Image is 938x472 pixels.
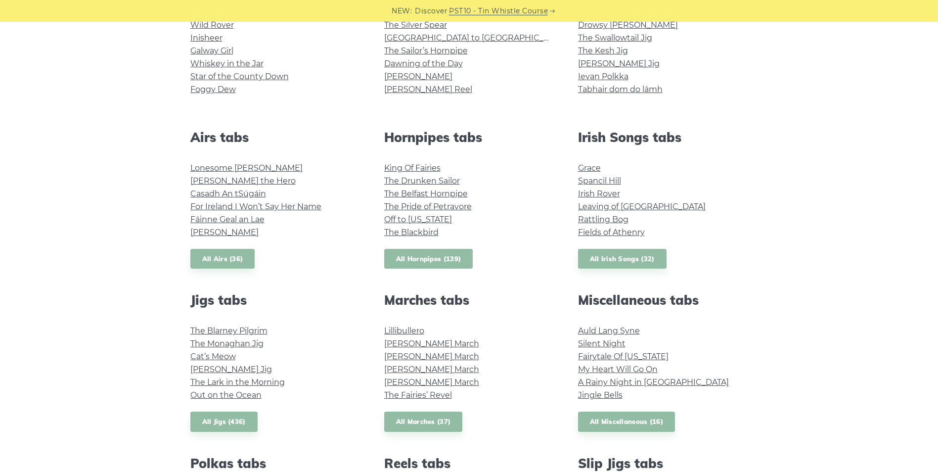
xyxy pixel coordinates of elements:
[190,215,265,224] a: Fáinne Geal an Lae
[190,228,259,237] a: [PERSON_NAME]
[190,456,360,471] h2: Polkas tabs
[578,33,652,43] a: The Swallowtail Jig
[578,202,706,211] a: Leaving of [GEOGRAPHIC_DATA]
[578,20,678,30] a: Drowsy [PERSON_NAME]
[578,352,669,361] a: Fairytale Of [US_STATE]
[578,130,748,145] h2: Irish Songs tabs
[190,326,268,335] a: The Blarney Pilgrim
[384,46,468,55] a: The Sailor’s Hornpipe
[384,59,463,68] a: Dawning of the Day
[449,5,548,17] a: PST10 - Tin Whistle Course
[578,339,625,348] a: Silent Night
[578,215,628,224] a: Rattling Bog
[578,378,729,387] a: A Rainy Night in [GEOGRAPHIC_DATA]
[190,378,285,387] a: The Lark in the Morning
[190,33,223,43] a: Inisheer
[190,202,321,211] a: For Ireland I Won’t Say Her Name
[190,20,234,30] a: Wild Rover
[415,5,447,17] span: Discover
[578,292,748,308] h2: Miscellaneous tabs
[384,215,452,224] a: Off to [US_STATE]
[578,59,660,68] a: [PERSON_NAME] Jig
[384,352,479,361] a: [PERSON_NAME] March
[190,189,266,198] a: Casadh An tSúgáin
[384,228,439,237] a: The Blackbird
[190,339,264,348] a: The Monaghan Jig
[578,249,667,269] a: All Irish Songs (32)
[384,365,479,374] a: [PERSON_NAME] March
[384,326,424,335] a: Lillibullero
[578,412,675,432] a: All Miscellaneous (16)
[384,412,463,432] a: All Marches (37)
[578,189,620,198] a: Irish Rover
[190,85,236,94] a: Foggy Dew
[190,390,262,400] a: Out on the Ocean
[384,72,452,81] a: [PERSON_NAME]
[190,352,236,361] a: Cat’s Meow
[384,20,447,30] a: The Silver Spear
[578,163,601,173] a: Grace
[578,72,628,81] a: Ievan Polkka
[384,130,554,145] h2: Hornpipes tabs
[578,326,640,335] a: Auld Lang Syne
[384,292,554,308] h2: Marches tabs
[384,189,468,198] a: The Belfast Hornpipe
[384,249,473,269] a: All Hornpipes (139)
[384,163,441,173] a: King Of Fairies
[190,130,360,145] h2: Airs tabs
[578,456,748,471] h2: Slip Jigs tabs
[384,202,472,211] a: The Pride of Petravore
[384,378,479,387] a: [PERSON_NAME] March
[190,176,296,186] a: [PERSON_NAME] the Hero
[578,365,658,374] a: My Heart Will Go On
[384,85,472,94] a: [PERSON_NAME] Reel
[384,390,452,400] a: The Fairies’ Revel
[578,85,663,94] a: Tabhair dom do lámh
[190,59,264,68] a: Whiskey in the Jar
[578,176,621,186] a: Spancil Hill
[578,46,628,55] a: The Kesh Jig
[384,339,479,348] a: [PERSON_NAME] March
[190,72,289,81] a: Star of the County Down
[190,249,255,269] a: All Airs (36)
[578,228,645,237] a: Fields of Athenry
[384,176,460,186] a: The Drunken Sailor
[578,390,623,400] a: Jingle Bells
[392,5,412,17] span: NEW:
[190,46,233,55] a: Galway Girl
[384,456,554,471] h2: Reels tabs
[190,163,303,173] a: Lonesome [PERSON_NAME]
[190,365,272,374] a: [PERSON_NAME] Jig
[190,412,258,432] a: All Jigs (436)
[190,292,360,308] h2: Jigs tabs
[384,33,567,43] a: [GEOGRAPHIC_DATA] to [GEOGRAPHIC_DATA]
